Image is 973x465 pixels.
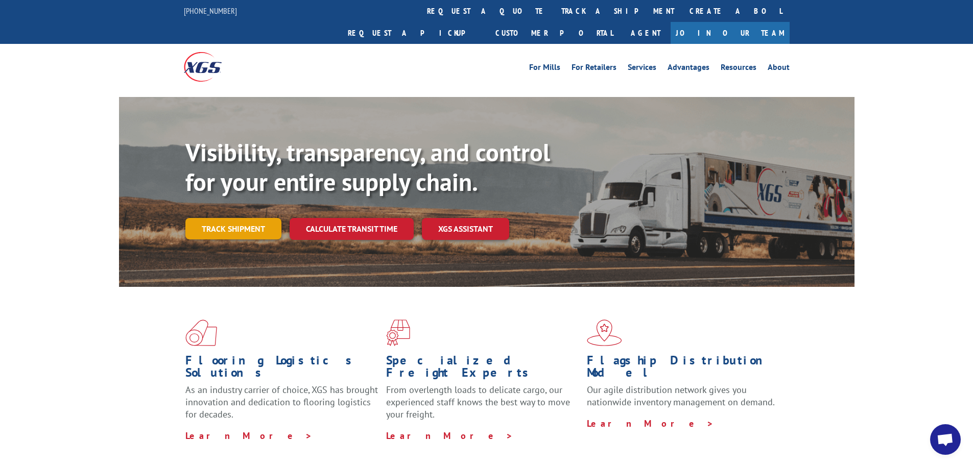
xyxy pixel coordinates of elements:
[422,218,509,240] a: XGS ASSISTANT
[386,384,579,429] p: From overlength loads to delicate cargo, our experienced staff knows the best way to move your fr...
[587,418,714,429] a: Learn More >
[529,63,560,75] a: For Mills
[290,218,414,240] a: Calculate transit time
[185,136,550,198] b: Visibility, transparency, and control for your entire supply chain.
[587,354,780,384] h1: Flagship Distribution Model
[572,63,616,75] a: For Retailers
[386,354,579,384] h1: Specialized Freight Experts
[185,354,378,384] h1: Flooring Logistics Solutions
[488,22,621,44] a: Customer Portal
[386,430,513,442] a: Learn More >
[668,63,709,75] a: Advantages
[587,320,622,346] img: xgs-icon-flagship-distribution-model-red
[721,63,756,75] a: Resources
[340,22,488,44] a: Request a pickup
[671,22,790,44] a: Join Our Team
[768,63,790,75] a: About
[930,424,961,455] div: Open chat
[386,320,410,346] img: xgs-icon-focused-on-flooring-red
[184,6,237,16] a: [PHONE_NUMBER]
[621,22,671,44] a: Agent
[185,320,217,346] img: xgs-icon-total-supply-chain-intelligence-red
[185,430,313,442] a: Learn More >
[628,63,656,75] a: Services
[185,218,281,239] a: Track shipment
[587,384,775,408] span: Our agile distribution network gives you nationwide inventory management on demand.
[185,384,378,420] span: As an industry carrier of choice, XGS has brought innovation and dedication to flooring logistics...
